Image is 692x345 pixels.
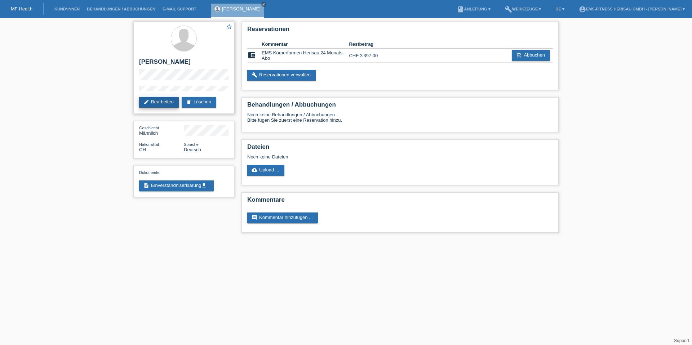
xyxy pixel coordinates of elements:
i: delete [186,99,192,105]
h2: Behandlungen / Abbuchungen [247,101,553,112]
th: Restbetrag [349,40,392,49]
i: close [262,3,266,6]
i: edit [143,99,149,105]
a: MF Health [11,6,32,12]
span: Nationalität [139,142,159,147]
a: descriptionEinverständniserklärungget_app [139,180,214,191]
a: commentKommentar hinzufügen ... [247,212,318,223]
i: book [457,6,464,13]
i: account_circle [579,6,586,13]
a: editBearbeiten [139,97,179,108]
i: build [252,72,257,78]
i: account_balance_wallet [247,51,256,59]
a: star_border [226,23,232,31]
span: Sprache [184,142,199,147]
span: Schweiz [139,147,146,152]
i: cloud_upload [252,167,257,173]
a: close [261,2,266,7]
a: buildReservationen verwalten [247,70,316,81]
a: Behandlungen / Abbuchungen [83,7,159,11]
i: star_border [226,23,232,30]
h2: Dateien [247,143,553,154]
td: EMS Körperformen Herisau 24 Monats-Abo [262,49,349,63]
a: Support [674,338,689,343]
a: E-Mail Support [159,7,200,11]
a: add_shopping_cartAbbuchen [512,50,550,61]
h2: Reservationen [247,26,553,36]
a: DE ▾ [552,7,568,11]
h2: [PERSON_NAME] [139,58,229,69]
a: bookAnleitung ▾ [453,7,494,11]
i: comment [252,215,257,220]
a: cloud_uploadUpload ... [247,165,284,176]
i: build [505,6,512,13]
a: Kund*innen [51,7,83,11]
h2: Kommentare [247,196,553,207]
td: CHF 3'397.00 [349,49,392,63]
a: [PERSON_NAME] [222,6,261,12]
span: Deutsch [184,147,201,152]
span: Dokumente [139,170,159,175]
div: Noch keine Behandlungen / Abbuchungen Bitte fügen Sie zuerst eine Reservation hinzu. [247,112,553,128]
a: deleteLöschen [182,97,216,108]
a: account_circleEMS-Fitness Herisau GmbH - [PERSON_NAME] ▾ [575,7,688,11]
i: add_shopping_cart [516,52,522,58]
i: get_app [201,183,207,188]
i: description [143,183,149,188]
div: Noch keine Dateien [247,154,467,160]
th: Kommentar [262,40,349,49]
div: Männlich [139,125,184,136]
a: buildWerkzeuge ▾ [501,7,545,11]
span: Geschlecht [139,126,159,130]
